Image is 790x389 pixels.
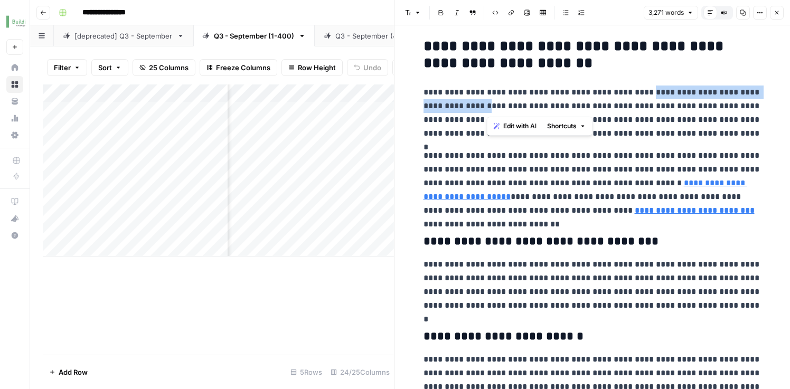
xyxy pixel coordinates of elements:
[43,364,94,381] button: Add Row
[6,227,23,244] button: Help + Support
[298,62,336,73] span: Row Height
[216,62,270,73] span: Freeze Columns
[6,193,23,210] a: AirOps Academy
[133,59,195,76] button: 25 Columns
[6,76,23,93] a: Browse
[54,25,193,46] a: [deprecated] Q3 - September
[6,59,23,76] a: Home
[6,210,23,227] button: What's new?
[286,364,326,381] div: 5 Rows
[74,31,173,41] div: [deprecated] Q3 - September
[6,127,23,144] a: Settings
[149,62,189,73] span: 25 Columns
[326,364,394,381] div: 24/25 Columns
[490,119,541,133] button: Edit with AI
[98,62,112,73] span: Sort
[503,121,537,131] span: Edit with AI
[214,31,294,41] div: Q3 - September (1-400)
[193,25,315,46] a: Q3 - September (1-400)
[6,8,23,35] button: Workspace: Buildium
[347,59,388,76] button: Undo
[47,59,87,76] button: Filter
[59,367,88,377] span: Add Row
[281,59,343,76] button: Row Height
[547,121,577,131] span: Shortcuts
[200,59,277,76] button: Freeze Columns
[6,12,25,31] img: Buildium Logo
[6,110,23,127] a: Usage
[91,59,128,76] button: Sort
[363,62,381,73] span: Undo
[315,25,435,46] a: Q3 - September (400+)
[644,6,698,20] button: 3,271 words
[6,93,23,110] a: Your Data
[543,119,590,133] button: Shortcuts
[7,211,23,226] div: What's new?
[335,31,414,41] div: Q3 - September (400+)
[54,62,71,73] span: Filter
[648,8,684,17] span: 3,271 words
